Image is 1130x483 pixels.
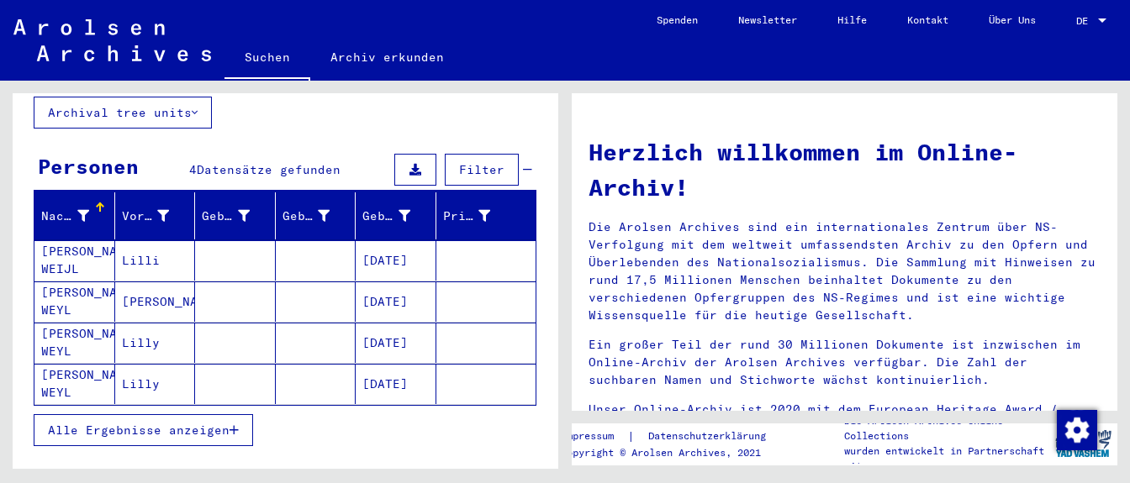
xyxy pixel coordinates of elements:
[34,281,115,322] mat-cell: [PERSON_NAME] WEYL
[356,192,436,239] mat-header-cell: Geburtsdatum
[195,192,276,239] mat-header-cell: Geburtsname
[362,207,410,225] div: Geburtsdatum
[34,323,115,363] mat-cell: [PERSON_NAME] WEYL
[115,323,196,363] mat-cell: Lilly
[189,162,197,177] span: 4
[589,218,1101,324] p: Die Arolsen Archives sind ein internationales Zentrum über NS-Verfolgung mit dem weltweit umfasse...
[844,413,1049,444] p: Die Arolsen Archives Online-Collections
[1052,423,1115,465] img: yv_logo.png
[41,202,114,229] div: Nachname
[115,192,196,239] mat-header-cell: Vorname
[34,414,253,446] button: Alle Ergebnisse anzeigen
[1057,410,1097,450] img: Zustimmung ändern
[34,97,212,129] button: Archival tree units
[443,202,516,229] div: Prisoner #
[356,364,436,404] mat-cell: [DATE]
[356,281,436,322] mat-cell: [DATE]
[1076,15,1095,27] span: DE
[589,134,1101,205] h1: Herzlich willkommen im Online-Archiv!
[41,207,89,225] div: Nachname
[202,207,250,225] div: Geburtsname
[561,445,786,460] p: Copyright © Arolsen Archives, 2021
[589,336,1101,389] p: Ein großer Teil der rund 30 Millionen Dokumente ist inzwischen im Online-Archiv der Arolsen Archi...
[276,192,356,239] mat-header-cell: Geburt‏
[34,192,115,239] mat-header-cell: Nachname
[122,207,170,225] div: Vorname
[13,19,211,61] img: Arolsen_neg.svg
[34,364,115,404] mat-cell: [PERSON_NAME]-WEYL
[115,364,196,404] mat-cell: Lilly
[115,281,196,322] mat-cell: [PERSON_NAME]
[561,428,627,445] a: Impressum
[202,202,275,229] div: Geburtsname
[48,423,230,438] span: Alle Ergebnisse anzeigen
[443,207,491,225] div: Prisoner #
[224,37,310,81] a: Suchen
[589,401,1101,454] p: Unser Online-Archiv ist 2020 mit dem European Heritage Award / Europa Nostra Award 2020 ausgezeic...
[459,162,504,177] span: Filter
[282,207,330,225] div: Geburt‏
[356,240,436,281] mat-cell: [DATE]
[561,428,786,445] div: |
[445,154,519,186] button: Filter
[122,202,195,229] div: Vorname
[356,323,436,363] mat-cell: [DATE]
[197,162,341,177] span: Datensätze gefunden
[115,240,196,281] mat-cell: Lilli
[436,192,536,239] mat-header-cell: Prisoner #
[362,202,436,229] div: Geburtsdatum
[635,428,786,445] a: Datenschutzerklärung
[38,151,139,181] div: Personen
[844,444,1049,474] p: wurden entwickelt in Partnerschaft mit
[282,202,356,229] div: Geburt‏
[310,37,464,77] a: Archiv erkunden
[34,240,115,281] mat-cell: [PERSON_NAME] WEIJL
